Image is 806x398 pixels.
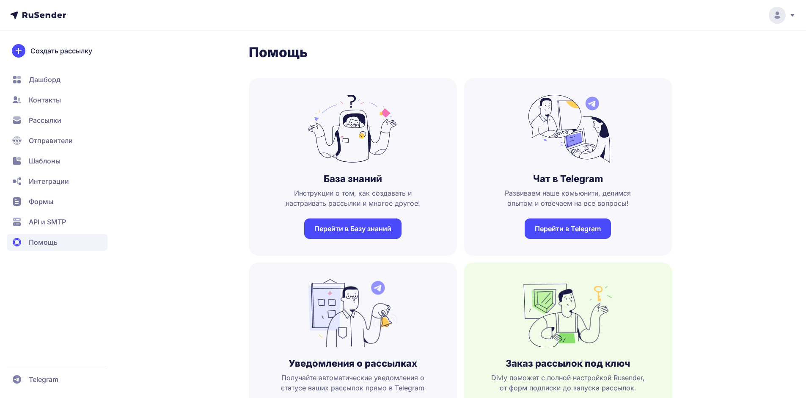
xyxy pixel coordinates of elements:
[29,237,58,247] span: Помощь
[506,357,630,369] h3: Заказ рассылок под ключ
[29,176,69,186] span: Интеграции
[308,279,397,347] img: no_photo
[262,188,444,208] span: Инструкции о том, как создавать и настраивать рассылки и многое другое!
[29,115,61,125] span: Рассылки
[533,173,603,185] h3: Чат в Telegram
[29,95,61,105] span: Контакты
[523,95,612,163] img: no_photo
[477,188,659,208] span: Развиваем наше комьюнити, делимся опытом и отвечаем на все вопросы!
[29,156,61,166] span: Шаблоны
[477,373,659,393] span: Divly поможет с полной настройкой Rusender, от форм подписки до запуска рассылок.
[29,75,61,85] span: Дашборд
[523,279,612,347] img: no_photo
[29,196,53,207] span: Формы
[7,371,107,388] a: Telegram
[525,218,611,239] a: Перейти в Telegram
[308,95,397,163] img: no_photo
[29,135,73,146] span: Отправители
[304,218,402,239] a: Перейти в Базу знаний
[262,373,444,393] span: Получайте автоматические уведомления о статусе ваших рассылок прямо в Telegram
[324,173,382,185] h3: База знаний
[29,374,58,384] span: Telegram
[30,46,92,56] span: Создать рассылку
[289,357,417,369] h3: Уведомления о рассылках
[249,44,672,61] h1: Помощь
[29,217,66,227] span: API и SMTP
